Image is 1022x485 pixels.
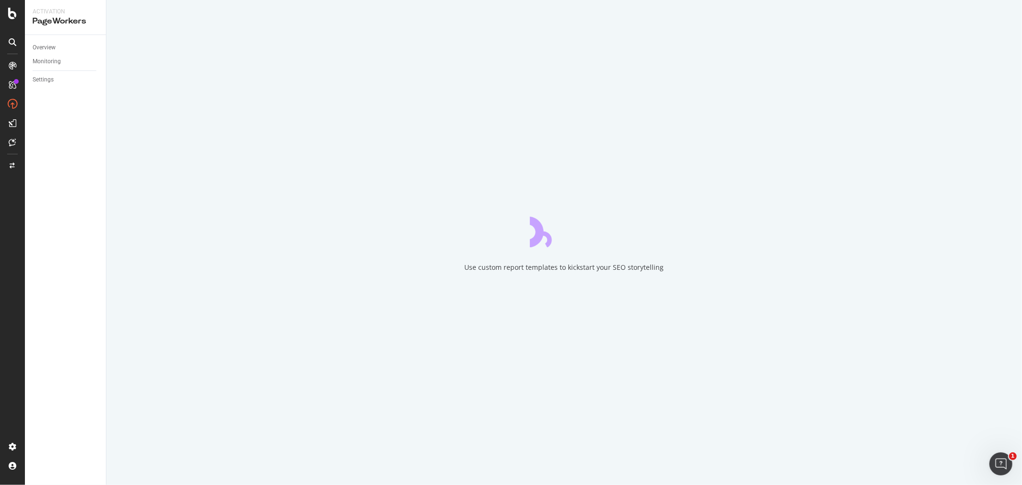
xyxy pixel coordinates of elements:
[1009,452,1017,460] span: 1
[33,75,99,85] a: Settings
[33,57,61,67] div: Monitoring
[33,75,54,85] div: Settings
[33,43,99,53] a: Overview
[465,263,664,272] div: Use custom report templates to kickstart your SEO storytelling
[530,213,599,247] div: animation
[989,452,1012,475] iframe: Intercom live chat
[33,43,56,53] div: Overview
[33,57,99,67] a: Monitoring
[33,16,98,27] div: PageWorkers
[33,8,98,16] div: Activation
